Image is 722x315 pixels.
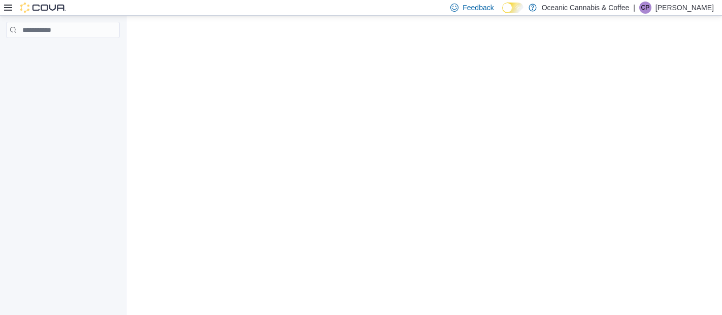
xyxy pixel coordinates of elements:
[6,40,120,64] nav: Complex example
[463,3,494,13] span: Feedback
[639,2,651,14] div: Chelsea Pardy
[502,3,523,13] input: Dark Mode
[655,2,714,14] p: [PERSON_NAME]
[502,13,503,14] span: Dark Mode
[20,3,66,13] img: Cova
[633,2,635,14] p: |
[641,2,650,14] span: CP
[542,2,630,14] p: Oceanic Cannabis & Coffee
